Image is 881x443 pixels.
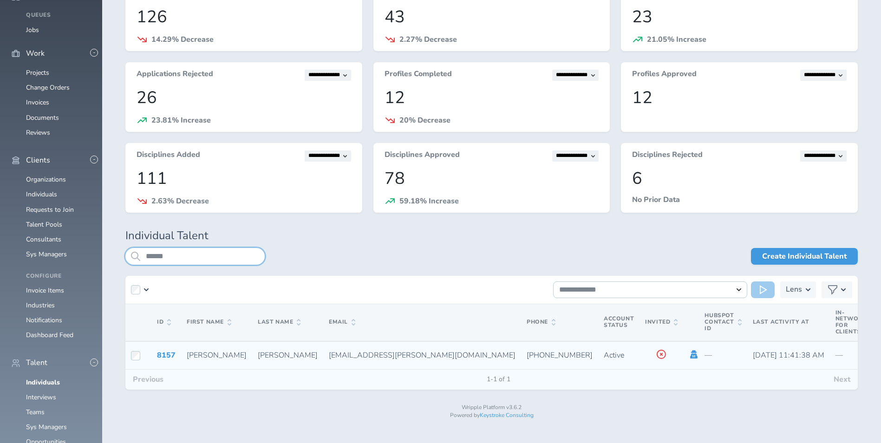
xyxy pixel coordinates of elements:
span: Last Name [258,319,300,326]
a: 8157 [157,350,176,360]
button: - [90,358,98,366]
button: Lens [780,281,816,298]
a: Notifications [26,316,62,325]
span: First Name [187,319,231,326]
h1: Individual Talent [125,229,858,242]
h3: Disciplines Rejected [632,150,703,162]
button: - [90,49,98,57]
a: Organizations [26,175,66,184]
h3: Disciplines Approved [385,150,460,162]
a: Industries [26,301,55,310]
span: 1-1 of 1 [479,376,518,383]
span: 23.81% Increase [151,115,211,125]
a: Change Orders [26,83,70,92]
span: Email [329,319,355,326]
p: 126 [137,7,351,26]
a: Invoice Items [26,286,64,295]
p: 12 [385,88,599,107]
button: Run Action [751,281,775,298]
span: Phone [527,319,555,326]
a: Impersonate [689,350,699,358]
span: [PHONE_NUMBER] [527,350,593,360]
span: Account Status [604,315,634,329]
button: Previous [125,370,171,389]
p: 43 [385,7,599,26]
a: Keystroke Consulting [480,411,534,419]
a: Create Individual Talent [751,248,858,265]
a: Talent Pools [26,220,62,229]
span: 2.27% Decrease [399,34,457,45]
h4: Configure [26,273,91,280]
a: Documents [26,113,59,122]
h3: Profiles Completed [385,70,452,81]
span: ID [157,319,171,326]
a: Individuals [26,190,57,199]
h3: Profiles Approved [632,70,697,81]
a: Requests to Join [26,205,74,214]
a: Interviews [26,393,56,402]
h3: Applications Rejected [137,70,213,81]
button: - [90,156,98,163]
span: No Prior Data [632,195,680,205]
span: 59.18% Increase [399,196,459,206]
span: Last Activity At [753,318,809,326]
p: 111 [137,169,351,188]
a: Consultants [26,235,61,244]
span: Hubspot Contact Id [705,313,741,332]
p: Powered by [125,412,858,419]
span: In-Network for Clients [835,309,867,335]
span: 21.05% Increase [647,34,706,45]
h3: Lens [786,281,802,298]
span: [PERSON_NAME] [187,350,247,360]
span: [DATE] 11:41:38 AM [753,350,824,360]
h4: Queues [26,12,91,19]
span: Clients [26,156,50,164]
a: Invoices [26,98,49,107]
span: 14.29% Decrease [151,34,214,45]
p: 23 [632,7,847,26]
span: 20% Decrease [399,115,450,125]
span: Work [26,49,45,58]
span: [EMAIL_ADDRESS][PERSON_NAME][DOMAIN_NAME] [329,350,516,360]
a: Projects [26,68,49,77]
a: Individuals [26,378,60,387]
p: Wripple Platform v3.6.2 [125,404,858,411]
a: Sys Managers [26,250,67,259]
p: 12 [632,88,847,107]
span: Active [604,350,624,360]
a: Jobs [26,26,39,34]
p: 26 [137,88,351,107]
a: Reviews [26,128,50,137]
span: — [835,350,843,360]
a: Dashboard Feed [26,331,73,339]
p: 6 [632,169,847,188]
span: 2.63% Decrease [151,196,209,206]
a: Teams [26,408,45,417]
p: 78 [385,169,599,188]
button: Next [826,370,858,389]
a: Sys Managers [26,423,67,431]
h3: Disciplines Added [137,150,200,162]
span: Talent [26,358,47,367]
span: [PERSON_NAME] [258,350,318,360]
span: Invited [645,319,678,326]
p: — [705,351,741,359]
